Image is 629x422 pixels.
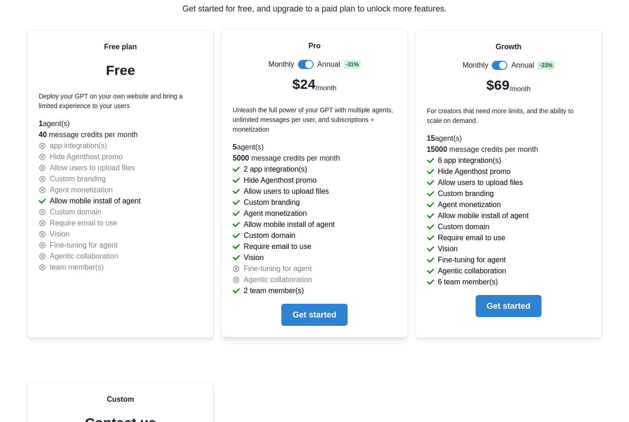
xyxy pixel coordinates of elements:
p: Require email to use [438,232,506,243]
p: Allow mobile install of agent [244,219,334,230]
p: Fine-tuning for agent [438,254,506,266]
p: Growth [495,41,521,52]
p: 2 app integration(s) [244,164,307,175]
p: Hide Agenthost promo [50,151,122,162]
p: Annual [511,60,534,71]
p: 6 app integration(s) [438,155,501,166]
p: 6 team member(s) [438,277,498,288]
p: Custom branding [50,173,106,185]
p: Custom branding [244,197,300,208]
p: Pro [309,40,321,52]
p: Custom domain [438,221,489,232]
p: Agentic collaboration [438,266,507,277]
p: Agentic collaboration [50,251,118,262]
p: Fine-tuning for agent [50,240,118,251]
p: team member(s) [50,262,104,273]
p: Monthly [462,60,488,71]
p: Free plan [104,41,137,52]
p: Require email to use [244,241,311,252]
p: Allow users to upload files [50,162,135,173]
p: Vision [50,229,70,240]
p: Vision [438,243,458,254]
button: Get started [281,304,347,326]
p: Allow mobile install of agent [50,196,140,207]
p: Custom domain [244,230,295,241]
p: agent(s) [39,118,202,129]
p: Allow users to upload files [438,177,523,188]
p: message credits per month [233,153,396,164]
span: 1 [39,120,43,127]
p: /month [509,84,530,94]
p: Agent monetization [50,185,113,196]
p: message credits per month [39,129,202,140]
p: Free [106,60,135,81]
p: Custom domain [50,207,101,218]
p: $24 [292,74,315,94]
p: 2 team member(s) [244,285,304,296]
p: agent(s) [233,142,396,153]
p: app integration(s) [50,140,107,151]
p: Custom branding [438,188,494,199]
p: Require email to use [50,218,117,229]
p: Hide Agenthost promo [438,166,511,177]
p: Vision [244,252,263,263]
span: 15000 [427,145,448,153]
p: Deploy your GPT on your own website and bring a limited experience to your users [39,92,202,111]
p: agent(s) [427,133,590,144]
span: - 23 % [538,61,554,69]
p: Unleash the full power of your GPT with multiple agents, unlimited messages per user, and subscri... [233,105,396,134]
button: Get started [476,295,542,317]
p: Custom [107,394,134,405]
p: Agentic collaboration [244,274,312,285]
p: Get started for free, and upgrade to a paid plan to unlock more features. [27,3,602,15]
span: - 31 % [344,60,361,69]
p: Hide Agenthost promo [244,175,316,186]
span: 5000 [233,154,249,162]
p: Allow mobile install of agent [438,210,529,221]
p: $69 [486,75,509,95]
span: 5 [233,143,237,151]
p: For creators that need more limits, and the ability to scale on demand. [427,106,590,126]
p: message credits per month [427,144,590,155]
p: Agent monetization [244,208,307,219]
p: Agent monetization [438,199,501,210]
span: 15 [427,134,435,142]
p: Allow users to upload files [244,186,329,197]
p: Fine-tuning for agent [244,263,312,274]
p: Annual [317,59,340,70]
p: Monthly [268,59,294,70]
span: 40 [39,131,47,139]
p: /month [315,83,337,93]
